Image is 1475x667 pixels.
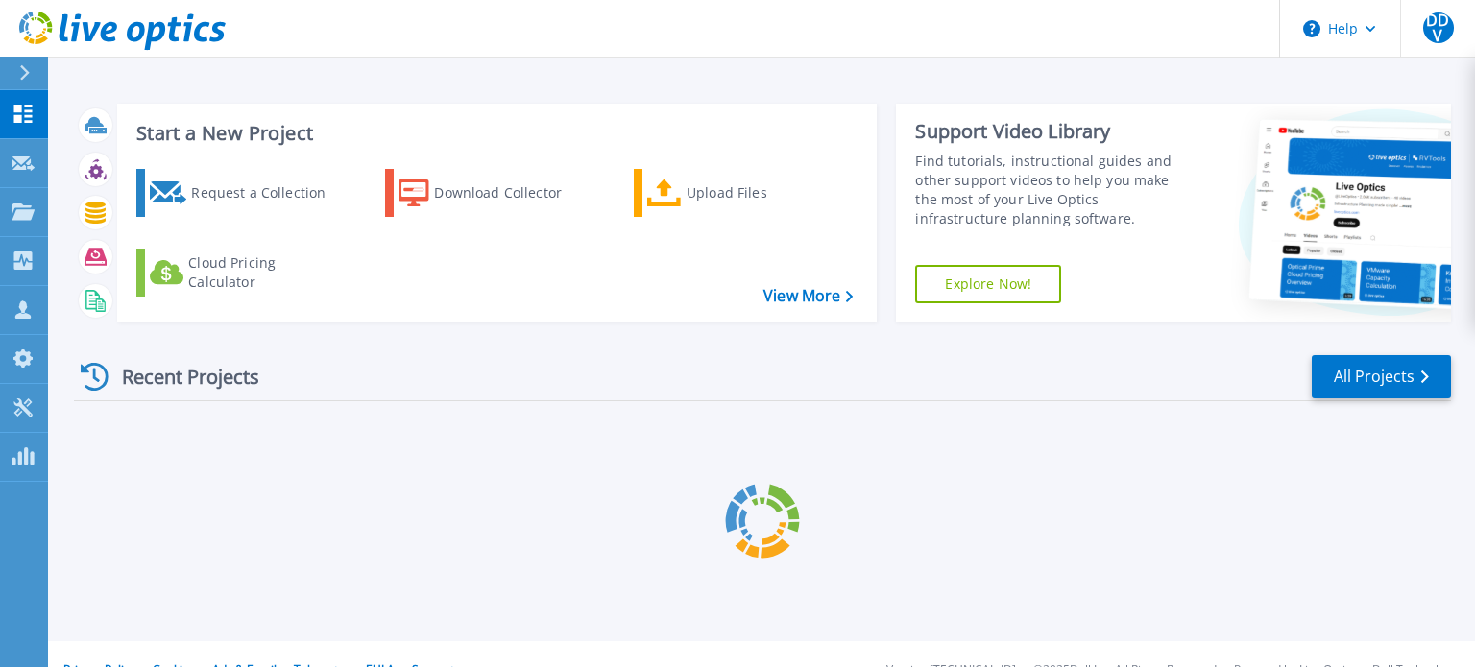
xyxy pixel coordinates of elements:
span: DDV [1423,12,1454,43]
div: Download Collector [434,174,588,212]
a: Download Collector [385,169,599,217]
div: Upload Files [687,174,840,212]
div: Request a Collection [191,174,345,212]
a: Upload Files [634,169,848,217]
a: Request a Collection [136,169,351,217]
div: Recent Projects [74,353,285,400]
a: View More [763,287,853,305]
div: Find tutorials, instructional guides and other support videos to help you make the most of your L... [915,152,1194,228]
h3: Start a New Project [136,123,853,144]
div: Support Video Library [915,119,1194,144]
div: Cloud Pricing Calculator [188,253,342,292]
a: All Projects [1312,355,1451,398]
a: Cloud Pricing Calculator [136,249,351,297]
a: Explore Now! [915,265,1061,303]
